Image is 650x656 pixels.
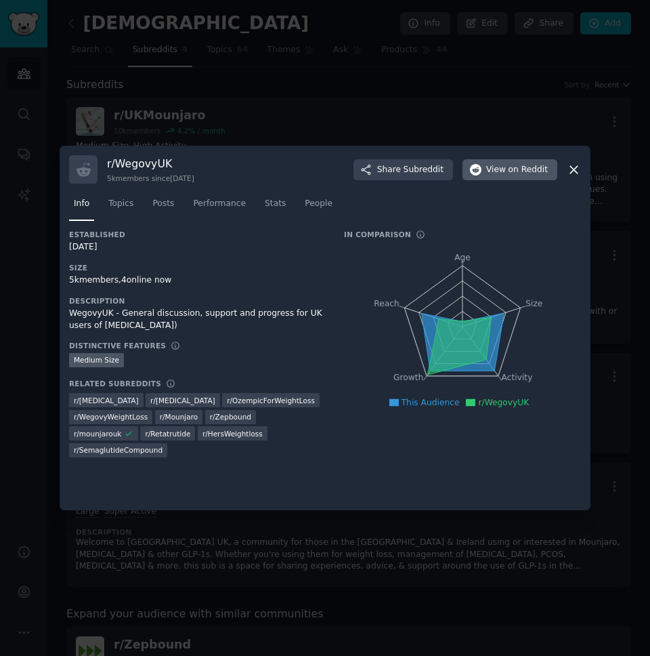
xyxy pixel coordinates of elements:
[486,164,548,176] span: View
[145,429,190,438] span: r/ Retatrutide
[74,198,89,210] span: Info
[69,230,325,239] h3: Established
[353,159,453,181] button: ShareSubreddit
[305,198,332,210] span: People
[69,193,94,221] a: Info
[69,353,124,367] div: Medium Size
[69,296,325,306] h3: Description
[210,412,251,422] span: r/ Zepbound
[74,445,162,455] span: r/ SemaglutideCompound
[160,412,198,422] span: r/ Mounjaro
[265,198,286,210] span: Stats
[525,299,542,308] tspan: Size
[374,299,399,308] tspan: Reach
[74,429,121,438] span: r/ mounjarouk
[344,230,411,239] h3: In Comparison
[260,193,290,221] a: Stats
[193,198,246,210] span: Performance
[108,198,133,210] span: Topics
[454,253,471,262] tspan: Age
[150,396,215,405] span: r/ [MEDICAL_DATA]
[188,193,251,221] a: Performance
[69,241,325,253] div: [DATE]
[74,396,139,405] span: r/ [MEDICAL_DATA]
[393,373,423,383] tspan: Growth
[404,164,443,176] span: Subreddit
[69,379,161,388] h3: Related Subreddits
[478,398,529,407] span: r/WegovyUK
[502,373,533,383] tspan: Activity
[202,429,263,438] span: r/ HersWeightloss
[227,396,315,405] span: r/ OzempicForWeightLoss
[508,164,548,176] span: on Reddit
[152,198,174,210] span: Posts
[69,263,325,272] h3: Size
[74,412,148,422] span: r/ WegovyWeightLoss
[69,341,166,350] h3: Distinctive Features
[377,164,443,176] span: Share
[107,173,194,183] div: 5k members since [DATE]
[462,159,557,181] button: Viewon Reddit
[69,308,325,331] div: WegovyUK - General discussion, support and progress for UK users of [MEDICAL_DATA])
[148,193,179,221] a: Posts
[69,274,325,287] div: 5k members, 4 online now
[107,157,194,171] h3: r/ WegovyUK
[104,193,138,221] a: Topics
[402,398,460,407] span: This Audience
[300,193,337,221] a: People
